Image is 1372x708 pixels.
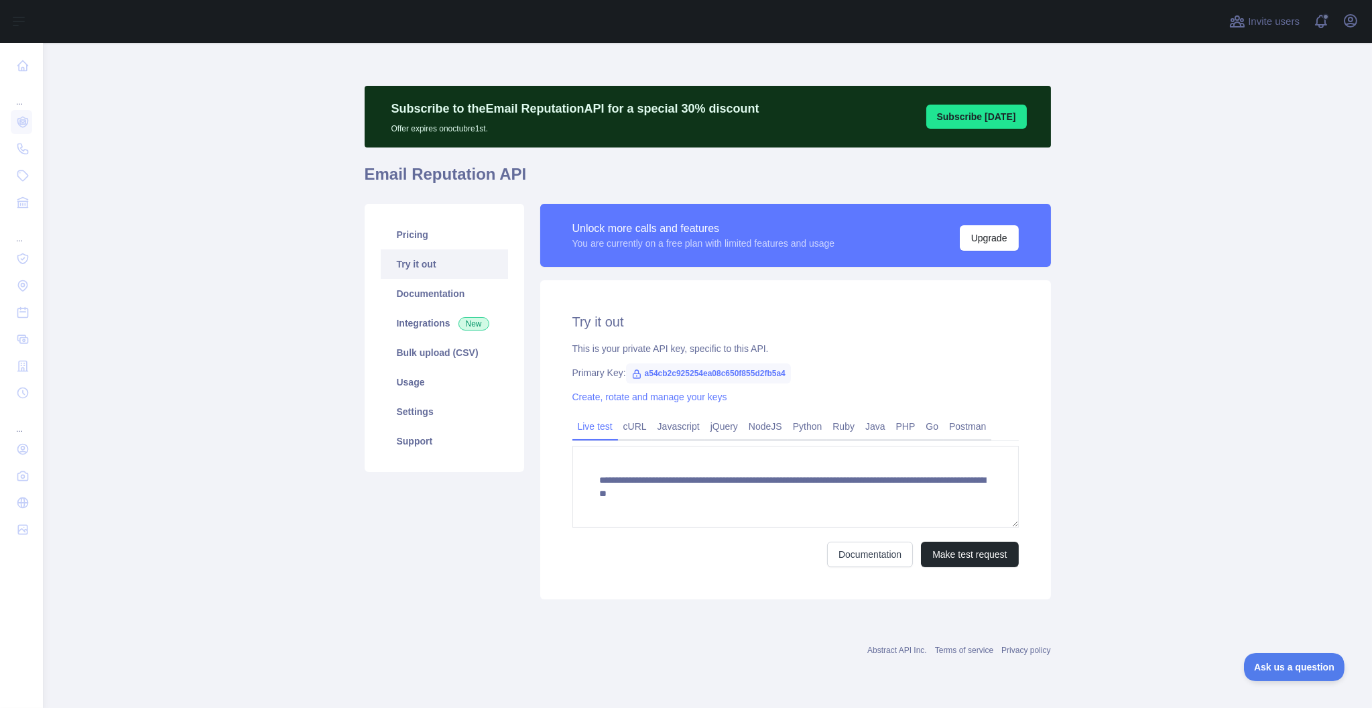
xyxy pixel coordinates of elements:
a: Postman [944,416,991,437]
a: NodeJS [743,416,788,437]
button: Invite users [1227,11,1302,32]
div: You are currently on a free plan with limited features and usage [572,237,835,250]
div: ... [11,80,32,107]
a: Javascript [652,416,705,437]
a: Support [381,426,508,456]
a: Go [920,416,944,437]
a: Documentation [827,542,913,567]
a: PHP [891,416,921,437]
button: Make test request [921,542,1018,567]
a: Java [860,416,891,437]
a: Documentation [381,279,508,308]
div: ... [11,408,32,434]
a: Create, rotate and manage your keys [572,392,727,402]
h2: Try it out [572,312,1019,331]
a: Live test [572,416,618,437]
a: Integrations New [381,308,508,338]
a: Ruby [827,416,860,437]
a: Pricing [381,220,508,249]
a: Python [788,416,828,437]
a: Terms of service [935,646,993,655]
iframe: Toggle Customer Support [1244,653,1345,681]
a: Try it out [381,249,508,279]
div: This is your private API key, specific to this API. [572,342,1019,355]
a: Privacy policy [1001,646,1050,655]
a: jQuery [705,416,743,437]
span: New [458,317,489,331]
span: Invite users [1248,14,1300,29]
button: Subscribe [DATE] [926,105,1027,129]
p: Offer expires on octubre 1st. [391,118,759,134]
a: Abstract API Inc. [867,646,927,655]
span: a54cb2c925254ea08c650f855d2fb5a4 [626,363,791,383]
a: Bulk upload (CSV) [381,338,508,367]
p: Subscribe to the Email Reputation API for a special 30 % discount [391,99,759,118]
div: Unlock more calls and features [572,221,835,237]
a: cURL [618,416,652,437]
h1: Email Reputation API [365,164,1051,196]
a: Usage [381,367,508,397]
button: Upgrade [960,225,1019,251]
div: ... [11,217,32,244]
div: Primary Key: [572,366,1019,379]
a: Settings [381,397,508,426]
